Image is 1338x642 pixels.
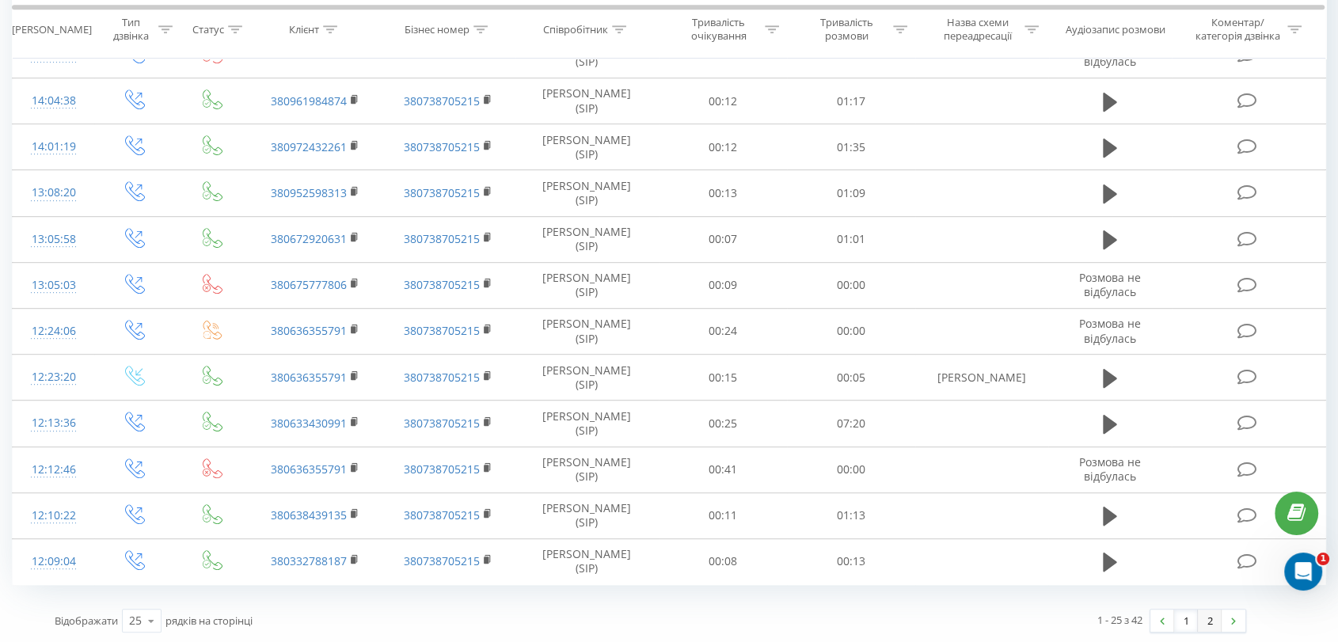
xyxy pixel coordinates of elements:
[271,185,347,200] a: 380952598313
[404,507,480,522] a: 380738705215
[787,216,915,262] td: 01:01
[289,23,319,36] div: Клієнт
[659,170,787,216] td: 00:13
[787,538,915,584] td: 00:13
[515,492,658,538] td: [PERSON_NAME] (SIP)
[29,408,78,439] div: 12:13:36
[515,216,658,262] td: [PERSON_NAME] (SIP)
[1066,23,1165,36] div: Аудіозапис розмови
[404,323,480,338] a: 380738705215
[404,553,480,568] a: 380738705215
[271,277,347,292] a: 380675777806
[1174,610,1198,632] a: 1
[29,454,78,485] div: 12:12:46
[515,124,658,170] td: [PERSON_NAME] (SIP)
[29,546,78,577] div: 12:09:04
[29,500,78,531] div: 12:10:22
[543,23,608,36] div: Співробітник
[915,355,1048,401] td: [PERSON_NAME]
[271,93,347,108] a: 380961984874
[271,553,347,568] a: 380332788187
[787,78,915,124] td: 01:17
[659,355,787,401] td: 00:15
[659,446,787,492] td: 00:41
[787,492,915,538] td: 01:13
[515,78,658,124] td: [PERSON_NAME] (SIP)
[1097,612,1142,628] div: 1 - 25 з 42
[936,17,1021,44] div: Назва схеми переадресації
[55,614,118,628] span: Відображати
[515,538,658,584] td: [PERSON_NAME] (SIP)
[515,262,658,308] td: [PERSON_NAME] (SIP)
[515,355,658,401] td: [PERSON_NAME] (SIP)
[129,613,142,629] div: 25
[1198,610,1222,632] a: 2
[515,308,658,354] td: [PERSON_NAME] (SIP)
[29,316,78,347] div: 12:24:06
[515,401,658,446] td: [PERSON_NAME] (SIP)
[271,139,347,154] a: 380972432261
[12,23,92,36] div: [PERSON_NAME]
[271,370,347,385] a: 380636355791
[659,124,787,170] td: 00:12
[1079,316,1141,345] span: Розмова не відбулась
[29,362,78,393] div: 12:23:20
[659,78,787,124] td: 00:12
[29,177,78,208] div: 13:08:20
[659,538,787,584] td: 00:08
[804,17,889,44] div: Тривалість розмови
[787,262,915,308] td: 00:00
[271,462,347,477] a: 380636355791
[165,614,253,628] span: рядків на сторінці
[659,492,787,538] td: 00:11
[192,23,224,36] div: Статус
[29,270,78,301] div: 13:05:03
[404,231,480,246] a: 380738705215
[404,139,480,154] a: 380738705215
[29,85,78,116] div: 14:04:38
[1317,553,1329,565] span: 1
[404,370,480,385] a: 380738705215
[659,308,787,354] td: 00:24
[404,416,480,431] a: 380738705215
[1284,553,1322,591] iframe: Intercom live chat
[404,277,480,292] a: 380738705215
[676,17,761,44] div: Тривалість очікування
[659,262,787,308] td: 00:09
[29,131,78,162] div: 14:01:19
[108,17,154,44] div: Тип дзвінка
[659,216,787,262] td: 00:07
[659,401,787,446] td: 00:25
[271,323,347,338] a: 380636355791
[787,446,915,492] td: 00:00
[1191,17,1283,44] div: Коментар/категорія дзвінка
[404,462,480,477] a: 380738705215
[271,231,347,246] a: 380672920631
[404,93,480,108] a: 380738705215
[271,416,347,431] a: 380633430991
[787,355,915,401] td: 00:05
[1079,454,1141,484] span: Розмова не відбулась
[787,308,915,354] td: 00:00
[405,23,469,36] div: Бізнес номер
[1079,270,1141,299] span: Розмова не відбулась
[29,224,78,255] div: 13:05:58
[515,170,658,216] td: [PERSON_NAME] (SIP)
[404,185,480,200] a: 380738705215
[787,124,915,170] td: 01:35
[787,170,915,216] td: 01:09
[515,446,658,492] td: [PERSON_NAME] (SIP)
[787,401,915,446] td: 07:20
[271,507,347,522] a: 380638439135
